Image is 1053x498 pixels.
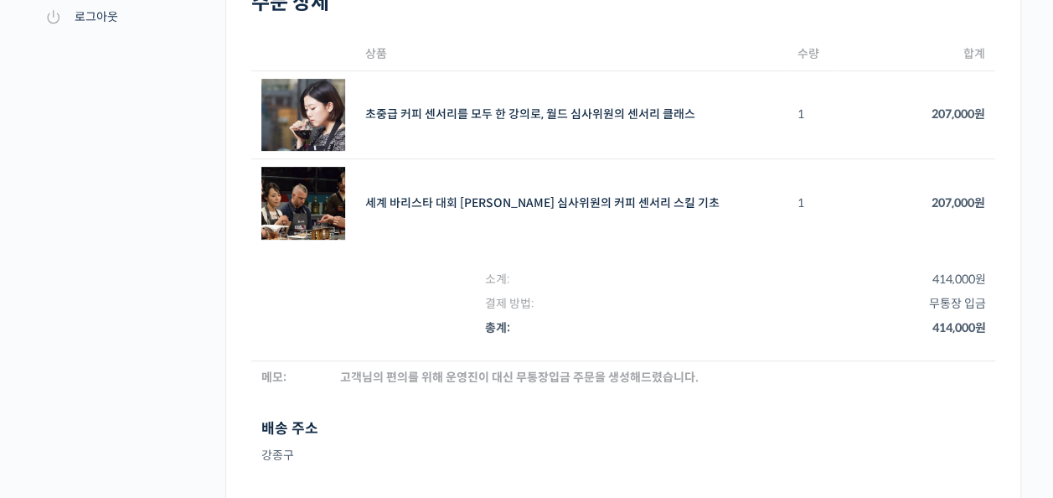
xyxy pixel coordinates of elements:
address: 강종구 [261,444,318,467]
span: 원 [974,195,985,210]
span: 1 [797,106,804,122]
bdi: 207,000 [932,106,985,122]
span: 설정 [259,384,279,397]
th: 상품 [355,38,787,71]
a: 초중급 커피 센서리를 모두 한 강의로, 월드 심사위원의 센서리 클래스 [365,106,695,122]
a: 대화 [111,359,216,401]
td: 고객님의 편의를 위해 운영진이 대신 무통장입금 주문을 생성해드렸습니다. [330,361,994,394]
span: 원 [974,106,985,122]
span: 원 [975,320,986,335]
span: 1 [797,195,804,210]
span: 414,000 [932,272,986,287]
th: 총계: [475,316,837,340]
bdi: 207,000 [932,195,985,210]
h2: 배송 주소 [261,421,318,438]
th: 합계 [836,38,995,71]
th: 결제 방법: [475,292,837,316]
span: 원 [975,272,986,287]
span: 대화 [153,385,173,398]
th: 수량 [787,38,836,71]
a: 세계 바리스타 대회 [PERSON_NAME] 심사위원의 커피 센서리 스킬 기초 [365,195,720,210]
a: 홈 [5,359,111,401]
td: 무통장 입금 [837,292,996,316]
th: 소계: [475,267,837,292]
a: 설정 [216,359,322,401]
span: 홈 [53,384,63,397]
th: 메모: [251,361,331,394]
span: 414,000 [932,320,986,335]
